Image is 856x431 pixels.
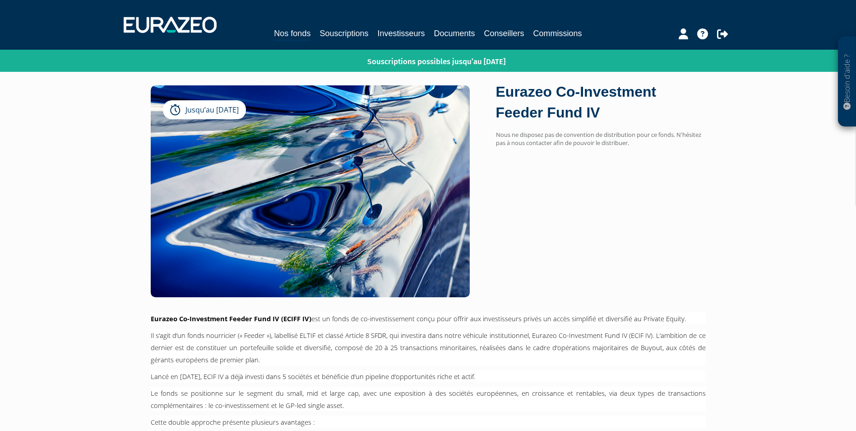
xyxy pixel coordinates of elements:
[151,331,706,364] span: Il s’agit d’un fonds nourricier (« Feeder »), labellisé ELTIF et classé Article 8 SFDR, qui inves...
[496,82,706,147] form: Nous ne disposez pas de convention de distribution pour ce fonds. N'hésitez pas à nous contacter ...
[163,100,246,119] div: Jusqu’au [DATE]
[124,17,217,33] img: 1732889491-logotype_eurazeo_blanc_rvb.png
[151,372,476,381] span: Lancé en [DATE], ECIF IV a déjà investi dans 5 sociétés et bénéficie d’un pipeline d’opportunités...
[151,389,706,410] span: Le fonds se positionne sur le segment du small, mid et large cap, avec une exposition à des socié...
[341,52,505,67] p: Souscriptions possibles jusqu’au [DATE]
[496,82,706,123] div: Eurazeo Co-Investment Feeder Fund IV
[842,41,852,122] p: Besoin d'aide ?
[151,314,311,323] span: Eurazeo Co-Investment Feeder Fund IV (ECIFF IV)
[484,27,524,40] a: Conseillers
[151,85,470,297] img: Eurazeo Co-Investment Feeder Fund IV
[377,27,425,40] a: Investisseurs
[533,27,582,40] a: Commissions
[311,314,686,323] span: est un fonds de co-investissement conçu pour offrir aux investisseurs privés un accès simplifié e...
[319,27,368,40] a: Souscriptions
[151,417,315,426] span: Cette double approche présente plusieurs avantages :
[434,27,475,40] a: Documents
[274,27,310,41] a: Nos fonds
